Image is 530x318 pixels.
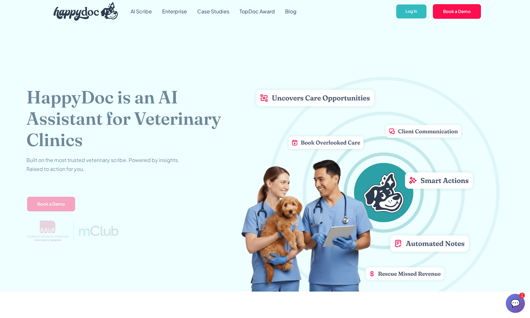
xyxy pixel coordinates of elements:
h1: HappyDoc is an AI Assistant for Veterinary Clinics [26,86,241,151]
img: AAHA Advantage logo [26,221,68,241]
img: HappyDoc Logo: A happy dog with his ear up, listening. [54,2,118,21]
p: Built on the most trusted veterinary scribe. Powered by insights. Raised to action for you. [26,156,179,173]
a: Log In [396,4,427,19]
a: home [48,1,118,22]
a: Book a Demo [26,196,76,212]
a: Book a Demo [432,4,482,19]
img: mclub logo [79,226,120,236]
